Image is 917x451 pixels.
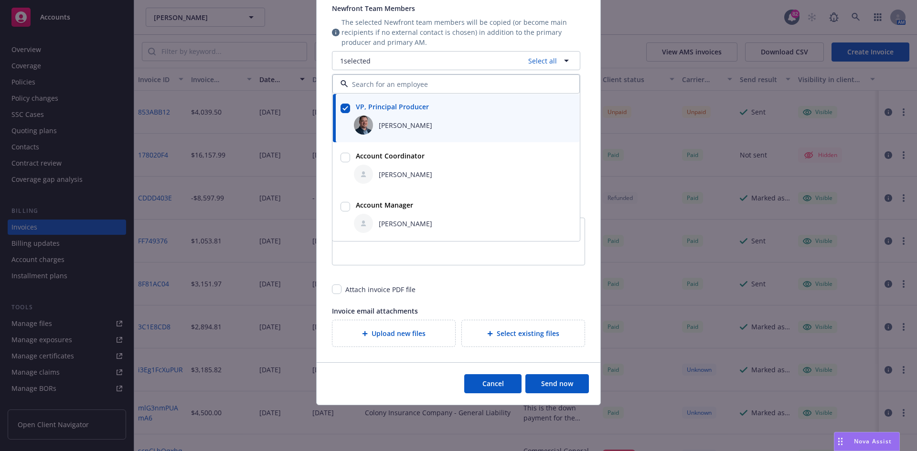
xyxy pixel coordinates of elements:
[332,4,415,13] span: Newfront Team Members
[332,218,585,265] textarea: Enter a description...
[356,102,429,111] strong: VP, Principal Producer
[379,120,432,130] span: [PERSON_NAME]
[341,17,580,47] span: The selected Newfront team members will be copied (or become main recipients if no external conta...
[332,320,456,347] div: Upload new files
[372,328,426,338] span: Upload new files
[497,328,559,338] span: Select existing files
[332,51,580,70] button: 1selectedSelect all
[356,151,425,160] strong: Account Coordinator
[461,320,585,347] div: Select existing files
[345,284,416,294] div: Attach invoice PDF file
[854,437,892,445] span: Nova Assist
[834,432,900,451] button: Nova Assist
[524,56,557,66] a: Select all
[340,56,371,66] span: 1 selected
[834,432,846,451] div: Drag to move
[332,306,418,315] span: Invoice email attachments
[356,200,413,210] strong: Account Manager
[464,374,522,393] button: Cancel
[379,219,432,229] span: [PERSON_NAME]
[348,79,560,89] input: Search for an employee
[525,374,589,393] button: Send now
[379,169,432,179] span: [PERSON_NAME]
[354,115,373,135] img: employee photo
